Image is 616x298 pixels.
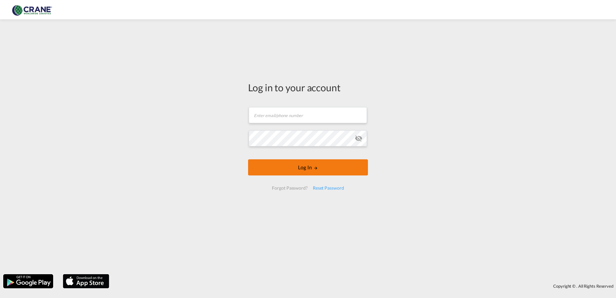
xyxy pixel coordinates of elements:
div: Log in to your account [248,81,368,94]
div: Reset Password [310,182,347,194]
button: LOGIN [248,159,368,175]
div: Copyright © . All Rights Reserved [112,281,616,292]
input: Enter email/phone number [249,107,367,123]
md-icon: icon-eye-off [355,134,362,142]
img: apple.png [62,273,110,289]
div: Forgot Password? [269,182,310,194]
img: google.png [3,273,54,289]
img: 374de710c13411efa3da03fd754f1635.jpg [10,3,53,17]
